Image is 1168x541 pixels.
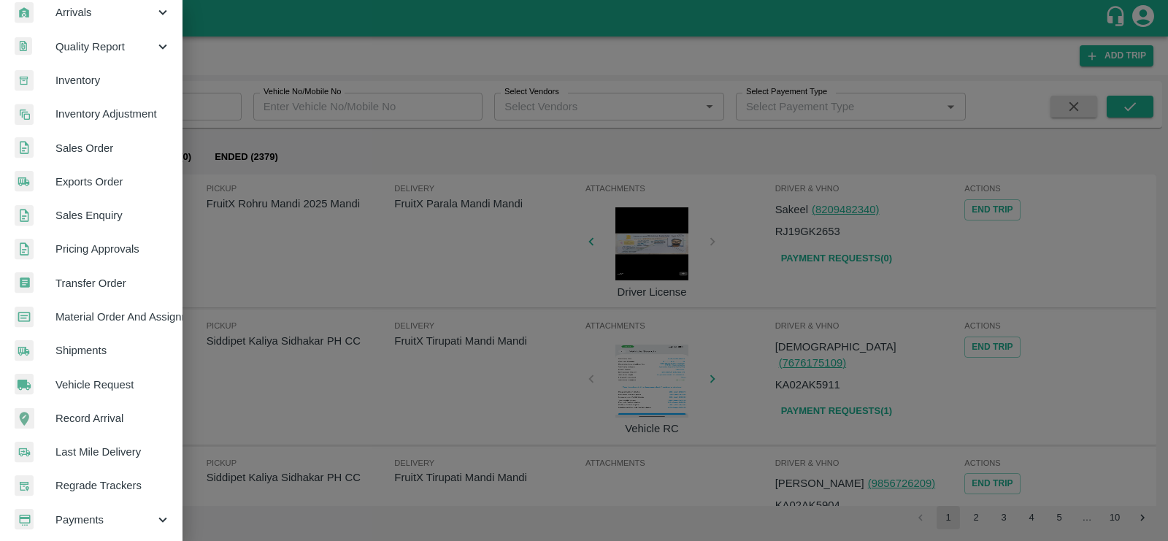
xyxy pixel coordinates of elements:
[15,104,34,125] img: inventory
[55,410,171,426] span: Record Arrival
[15,171,34,192] img: shipments
[15,509,34,530] img: payment
[55,309,171,325] span: Material Order And Assignment
[15,205,34,226] img: sales
[15,340,34,361] img: shipments
[15,2,34,23] img: whArrival
[15,408,34,429] img: recordArrival
[15,37,32,55] img: qualityReport
[55,241,171,257] span: Pricing Approvals
[55,140,171,156] span: Sales Order
[55,39,155,55] span: Quality Report
[15,442,34,463] img: delivery
[15,70,34,91] img: whInventory
[55,377,171,393] span: Vehicle Request
[55,342,171,358] span: Shipments
[15,137,34,158] img: sales
[55,444,171,460] span: Last Mile Delivery
[15,239,34,260] img: sales
[15,307,34,328] img: centralMaterial
[55,512,155,528] span: Payments
[55,275,171,291] span: Transfer Order
[55,106,171,122] span: Inventory Adjustment
[55,72,171,88] span: Inventory
[15,272,34,293] img: whTransfer
[55,174,171,190] span: Exports Order
[15,475,34,496] img: whTracker
[15,374,34,395] img: vehicle
[55,477,171,494] span: Regrade Trackers
[55,207,171,223] span: Sales Enquiry
[55,4,155,20] span: Arrivals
